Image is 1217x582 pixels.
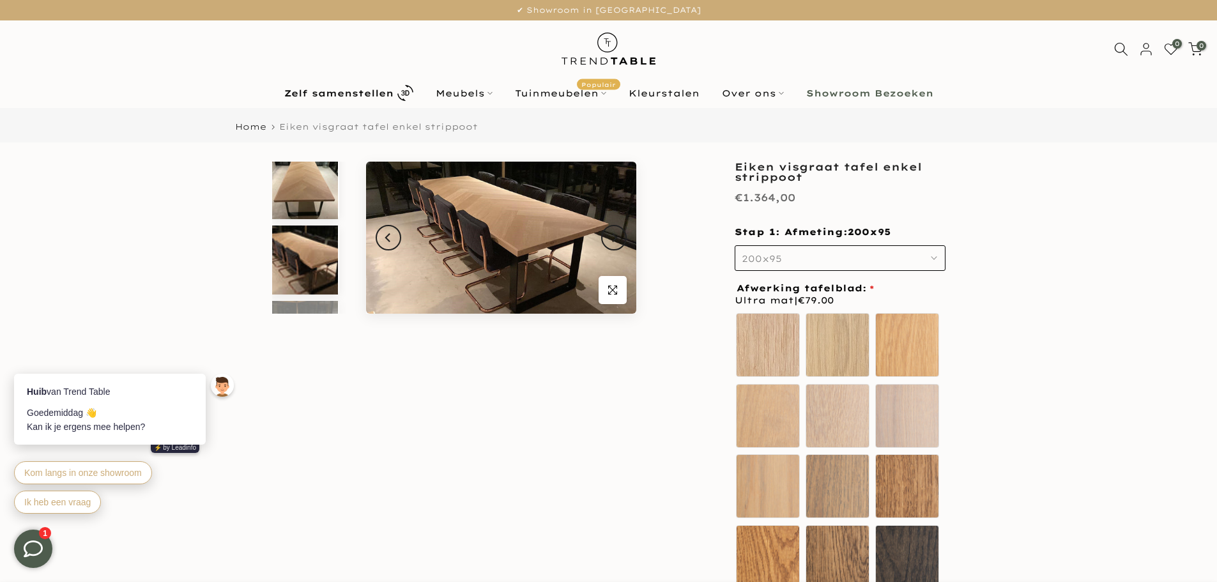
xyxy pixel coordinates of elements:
button: 200x95 [735,245,945,271]
span: Stap 1: Afmeting: [735,226,891,238]
span: | [794,295,834,306]
a: Zelf samenstellen [273,82,424,104]
a: TuinmeubelenPopulair [503,86,617,101]
span: 0 [1172,39,1182,49]
button: Previous [376,225,401,250]
span: Ultra mat [735,293,834,309]
span: 200x95 [848,226,891,239]
span: Afwerking tafelblad: [737,284,874,293]
b: Zelf samenstellen [284,89,394,98]
a: Over ons [710,86,795,101]
div: €1.364,00 [735,188,795,207]
iframe: bot-iframe [1,311,250,530]
span: Eiken visgraat tafel enkel strippoot [279,121,478,132]
a: 0 [1164,42,1178,56]
span: Populair [577,79,620,89]
a: Home [235,123,266,131]
a: 0 [1188,42,1202,56]
h1: Eiken visgraat tafel enkel strippoot [735,162,945,182]
p: ✔ Showroom in [GEOGRAPHIC_DATA] [16,3,1201,17]
span: 0 [1197,41,1206,50]
iframe: toggle-frame [1,517,65,581]
a: Kleurstalen [617,86,710,101]
img: trend-table [553,20,664,77]
a: Meubels [424,86,503,101]
span: 200x95 [742,253,782,264]
b: Showroom Bezoeken [806,89,933,98]
a: Showroom Bezoeken [795,86,944,101]
button: Next [601,225,627,250]
span: €79.00 [798,295,834,306]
